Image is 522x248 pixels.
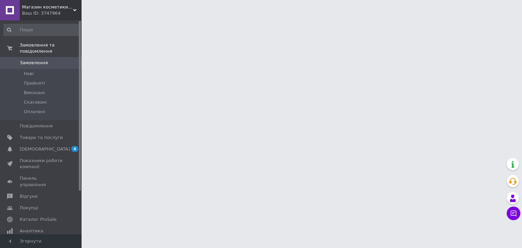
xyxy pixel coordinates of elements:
span: Відгуки [20,193,37,199]
span: Повідомлення [20,123,53,129]
span: Замовлення [20,60,48,66]
span: Нові [24,71,34,77]
span: Скасовані [24,99,47,105]
span: Показники роботи компанії [20,158,63,170]
input: Пошук [3,24,80,36]
span: Панель управління [20,175,63,188]
span: Замовлення та повідомлення [20,42,82,54]
button: Чат з покупцем [507,207,520,220]
span: [DEMOGRAPHIC_DATA] [20,146,70,152]
span: Каталог ProSale [20,216,56,223]
span: Магазин косметики «oks_shop.make» [22,4,73,10]
span: Товари та послуги [20,135,63,141]
span: 4 [71,146,78,152]
span: Виконані [24,90,45,96]
span: Покупці [20,205,38,211]
span: Прийняті [24,80,45,86]
div: Ваш ID: 3747964 [22,10,82,16]
span: Оплачені [24,109,45,115]
span: Аналітика [20,228,43,234]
